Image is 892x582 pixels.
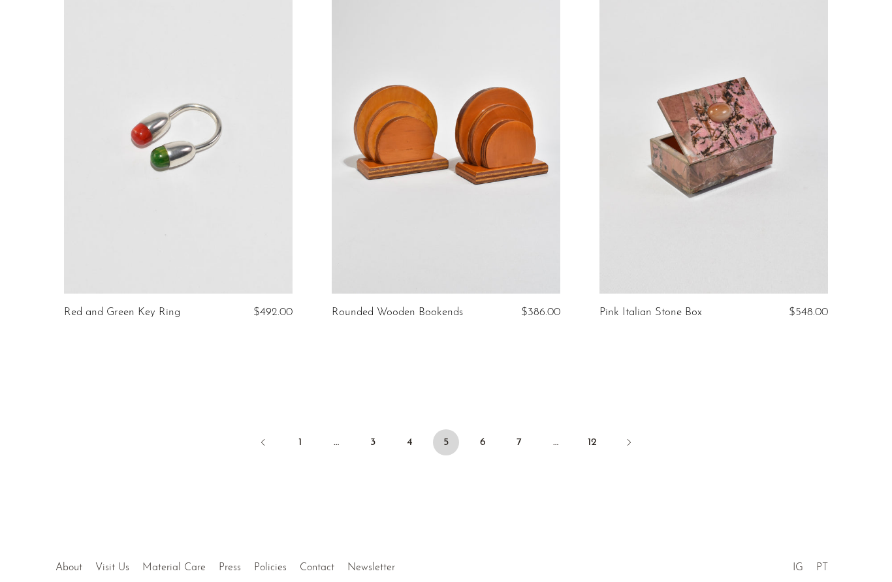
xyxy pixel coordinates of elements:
a: 12 [579,429,605,455]
span: $492.00 [253,307,293,318]
a: 6 [470,429,496,455]
a: Contact [300,562,334,573]
a: Material Care [142,562,206,573]
a: IG [793,562,803,573]
ul: Quick links [49,552,402,577]
span: $548.00 [789,307,828,318]
a: Previous [250,429,276,458]
a: Press [219,562,241,573]
a: Policies [254,562,287,573]
span: … [543,429,569,455]
span: $386.00 [521,307,560,318]
a: 3 [360,429,386,455]
a: 4 [396,429,422,455]
a: Visit Us [95,562,129,573]
a: Red and Green Key Ring [64,307,180,318]
a: About [56,562,82,573]
a: 7 [506,429,532,455]
a: Pink Italian Stone Box [599,307,702,318]
ul: Social Medias [786,552,835,577]
span: 5 [433,429,459,455]
a: Rounded Wooden Bookends [332,307,463,318]
a: 1 [287,429,313,455]
span: … [323,429,349,455]
a: PT [816,562,828,573]
a: Next [616,429,642,458]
